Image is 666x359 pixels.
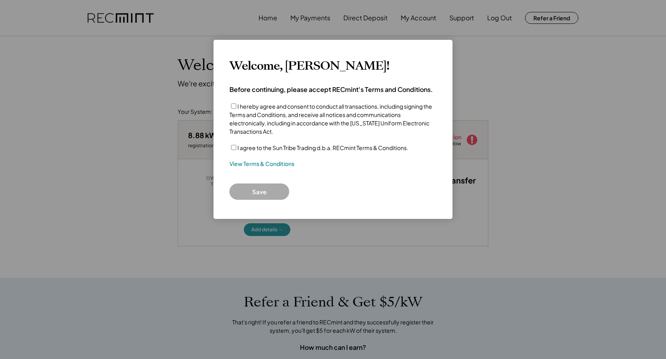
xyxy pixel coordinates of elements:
label: I hereby agree and consent to conduct all transactions, including signing the Terms and Condition... [229,103,432,135]
h4: Before continuing, please accept RECmint's Terms and Conditions. [229,85,433,94]
label: I agree to the Sun Tribe Trading d.b.a. RECmint Terms & Conditions. [237,144,408,151]
button: Save [229,183,289,200]
h3: Welcome, [PERSON_NAME]! [229,59,389,73]
a: View Terms & Conditions [229,160,294,168]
